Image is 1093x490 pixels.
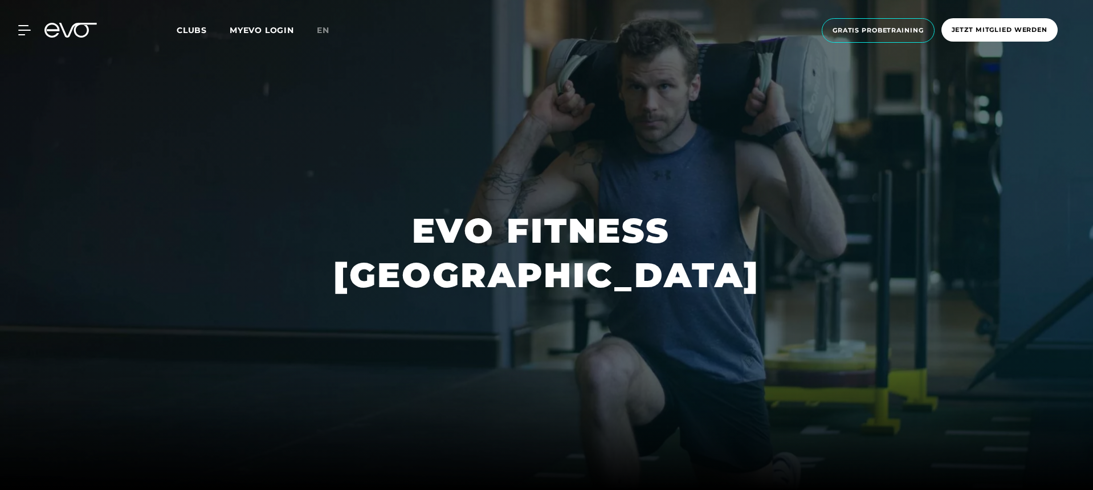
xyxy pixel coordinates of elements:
[177,25,207,35] span: Clubs
[177,24,230,35] a: Clubs
[952,25,1047,35] span: Jetzt Mitglied werden
[333,209,760,297] h1: EVO FITNESS [GEOGRAPHIC_DATA]
[818,18,938,43] a: Gratis Probetraining
[317,24,343,37] a: en
[230,25,294,35] a: MYEVO LOGIN
[833,26,924,35] span: Gratis Probetraining
[938,18,1061,43] a: Jetzt Mitglied werden
[317,25,329,35] span: en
